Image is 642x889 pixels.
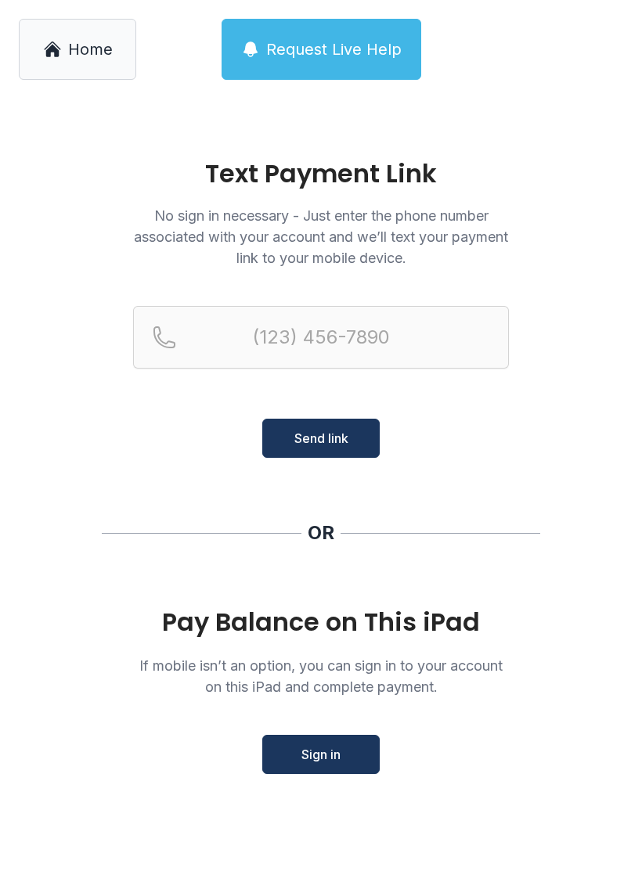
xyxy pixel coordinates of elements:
[133,306,509,369] input: Reservation phone number
[294,429,348,448] span: Send link
[68,38,113,60] span: Home
[308,520,334,545] div: OR
[266,38,402,60] span: Request Live Help
[133,655,509,697] p: If mobile isn’t an option, you can sign in to your account on this iPad and complete payment.
[301,745,341,764] span: Sign in
[133,205,509,268] p: No sign in necessary - Just enter the phone number associated with your account and we’ll text yo...
[133,608,509,636] div: Pay Balance on This iPad
[133,161,509,186] h1: Text Payment Link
